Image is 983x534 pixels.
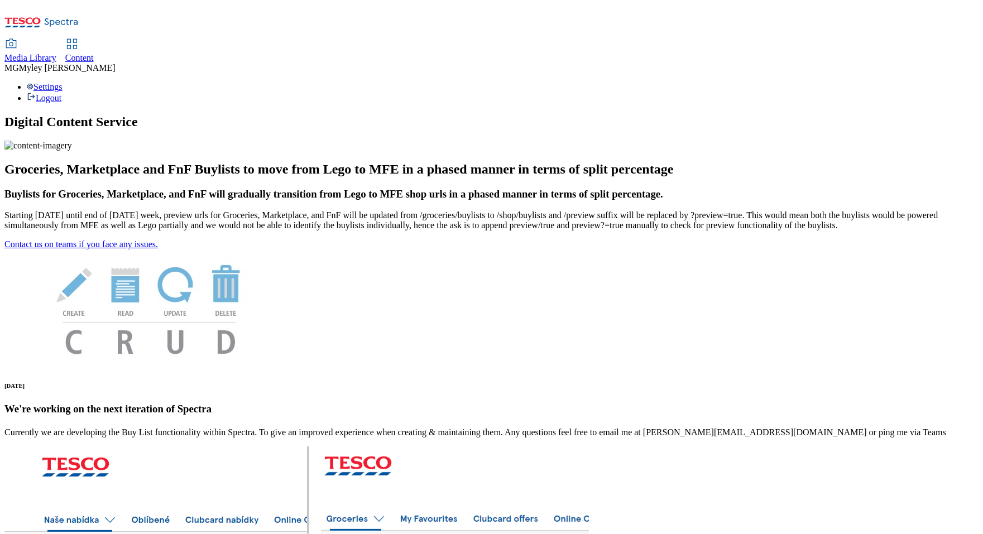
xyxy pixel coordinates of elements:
p: Starting [DATE] until end of [DATE] week, preview urls for Groceries, Marketplace, and FnF will b... [4,210,979,230]
span: Content [65,53,94,62]
p: Currently we are developing the Buy List functionality within Spectra. To give an improved experi... [4,427,979,437]
a: Logout [27,93,61,103]
a: Content [65,40,94,63]
span: Media Library [4,53,56,62]
img: content-imagery [4,141,72,151]
a: Settings [27,82,63,92]
img: News Image [4,249,295,366]
span: MG [4,63,19,73]
a: Contact us on teams if you face any issues. [4,239,158,249]
h1: Digital Content Service [4,114,979,129]
h6: [DATE] [4,382,979,389]
h3: We're working on the next iteration of Spectra [4,403,979,415]
a: Media Library [4,40,56,63]
h2: Groceries, Marketplace and FnF Buylists to move from Lego to MFE in a phased manner in terms of s... [4,162,979,177]
h3: Buylists for Groceries, Marketplace, and FnF will gradually transition from Lego to MFE shop urls... [4,188,979,200]
span: Myley [PERSON_NAME] [19,63,116,73]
